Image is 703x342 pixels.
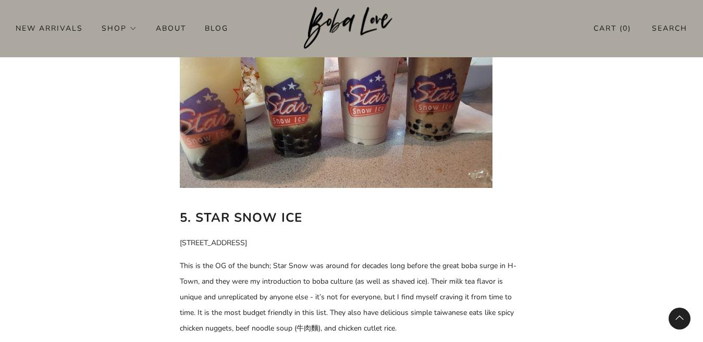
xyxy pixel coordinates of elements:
[180,258,524,336] p: This is the OG of the bunch; Star Snow was around for decades long before the great boba surge in...
[594,20,631,37] a: Cart
[205,20,228,36] a: Blog
[180,209,302,226] b: 5. Star Snow Ice
[102,20,137,36] a: Shop
[304,7,399,49] img: Boba Love
[623,23,628,33] items-count: 0
[180,12,492,188] img: Star Snow Ice
[669,308,690,330] back-to-top-button: Back to top
[304,7,399,50] a: Boba Love
[156,20,186,36] a: About
[652,20,687,37] a: Search
[180,235,524,251] p: [STREET_ADDRESS]
[16,20,83,36] a: New Arrivals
